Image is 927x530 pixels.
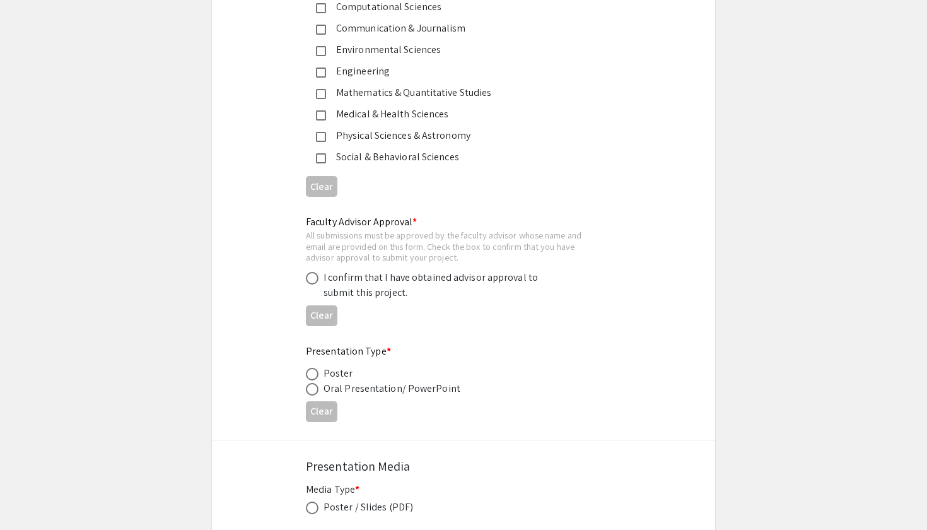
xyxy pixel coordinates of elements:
div: Medical & Health Sciences [326,107,591,122]
div: Engineering [326,64,591,79]
iframe: Chat [9,473,54,521]
div: All submissions must be approved by the faculty advisor whose name and email are provided on this... [306,230,601,263]
button: Clear [306,305,337,326]
button: Clear [306,176,337,197]
mat-label: Media Type [306,483,359,496]
div: Physical Sciences & Astronomy [326,128,591,143]
div: Environmental Sciences [326,42,591,57]
div: Communication & Journalism [326,21,591,36]
div: Oral Presentation/ PowerPoint [324,381,460,396]
mat-label: Presentation Type [306,344,391,358]
div: Poster [324,366,353,381]
button: Clear [306,401,337,422]
div: I confirm that I have obtained advisor approval to submit this project. [324,270,544,300]
div: Social & Behavioral Sciences [326,150,591,165]
div: Presentation Media [306,457,621,476]
mat-label: Faculty Advisor Approval [306,215,417,228]
div: Mathematics & Quantitative Studies [326,85,591,100]
div: Poster / Slides (PDF) [324,500,413,515]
